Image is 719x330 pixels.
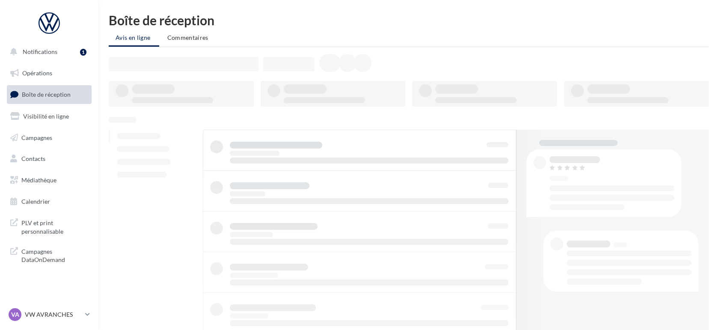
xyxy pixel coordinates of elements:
a: Boîte de réception [5,85,93,104]
span: Médiathèque [21,176,56,184]
a: PLV et print personnalisable [5,214,93,239]
a: Campagnes DataOnDemand [5,242,93,268]
span: Visibilité en ligne [23,113,69,120]
a: Opérations [5,64,93,82]
span: Calendrier [21,198,50,205]
span: Commentaires [167,34,208,41]
a: Calendrier [5,193,93,211]
p: VW AVRANCHES [25,310,82,319]
span: PLV et print personnalisable [21,217,88,235]
span: Notifications [23,48,57,55]
div: 1 [80,49,86,56]
a: Visibilité en ligne [5,107,93,125]
span: Campagnes DataOnDemand [21,246,88,264]
span: Campagnes [21,134,52,141]
a: VA VW AVRANCHES [7,306,92,323]
a: Campagnes [5,129,93,147]
span: VA [11,310,19,319]
button: Notifications 1 [5,43,90,61]
span: Contacts [21,155,45,162]
a: Contacts [5,150,93,168]
span: Boîte de réception [22,91,71,98]
span: Opérations [22,69,52,77]
a: Médiathèque [5,171,93,189]
div: Boîte de réception [109,14,709,27]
